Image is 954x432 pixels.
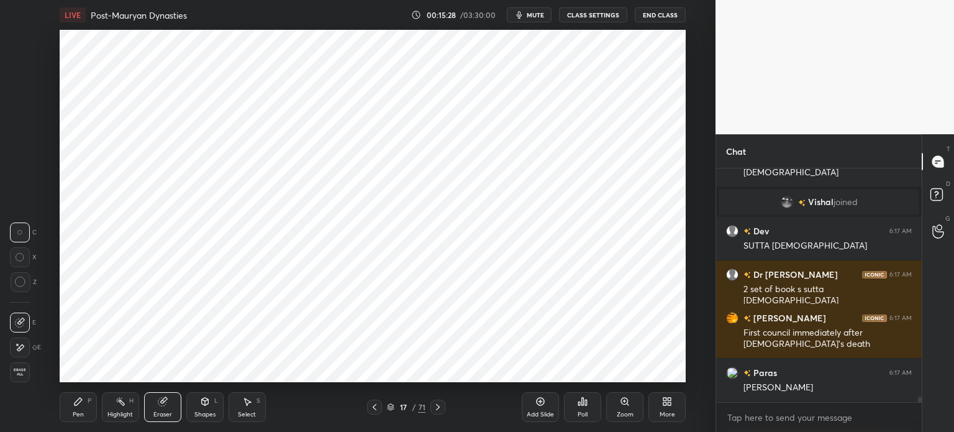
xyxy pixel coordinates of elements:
h6: [PERSON_NAME] [751,311,826,324]
div: C [10,223,37,242]
img: 3 [726,367,738,379]
img: default.png [726,269,738,281]
span: Vishal [808,197,834,207]
img: no-rating-badge.077c3623.svg [743,370,751,377]
div: P [88,398,91,404]
div: 6:17 AM [889,227,912,235]
img: b4a336e444884859ab535195bad157cb.jpg [726,312,738,324]
div: E [10,313,36,333]
div: Shapes [194,411,216,418]
div: Highlight [107,411,133,418]
img: no-rating-badge.077c3623.svg [798,200,806,206]
div: More [660,411,675,418]
div: 17 [397,403,409,411]
div: Select [238,411,256,418]
img: no-rating-badge.077c3623.svg [743,272,751,278]
div: Eraser [153,411,172,418]
div: First council immediately after [DEMOGRAPHIC_DATA]'s death [743,327,912,351]
div: X [10,247,37,267]
div: Pen [73,411,84,418]
p: T [947,144,950,154]
div: S [257,398,260,404]
div: 6:17 AM [889,315,912,322]
div: LIVE [60,7,86,22]
button: End Class [635,7,686,22]
div: 71 [418,402,425,413]
button: mute [507,7,552,22]
div: Z [10,272,37,292]
div: Poll [578,411,588,418]
div: / [412,403,416,411]
img: iconic-dark.1390631f.png [862,271,887,278]
h6: Paras [751,366,777,379]
p: D [946,179,950,188]
div: Add Slide [527,411,554,418]
p: Chat [716,135,756,168]
p: G [945,214,950,223]
div: 6:17 AM [889,271,912,278]
div: L [214,398,218,404]
img: 7ce450d7e36647dcb2629c6926af7fea.jpg [781,196,793,208]
div: Zoom [617,411,634,418]
div: E [10,338,41,357]
div: 2 set of book s sutta [DEMOGRAPHIC_DATA] [743,283,912,307]
span: Erase all [11,368,29,377]
div: [PERSON_NAME] [743,382,912,394]
h4: Post-Mauryan Dynasties [91,9,187,21]
div: [DEMOGRAPHIC_DATA] [743,167,912,179]
img: no-rating-badge.077c3623.svg [743,315,751,322]
div: grid [716,168,922,402]
div: 6:17 AM [889,369,912,377]
button: CLASS SETTINGS [559,7,627,22]
span: mute [527,11,544,19]
h6: Dev [751,224,769,237]
img: no-rating-badge.077c3623.svg [743,228,751,235]
img: default.png [726,225,738,237]
div: SUTTA [DEMOGRAPHIC_DATA] [743,240,912,252]
h6: Dr [PERSON_NAME] [751,268,838,281]
img: iconic-dark.1390631f.png [862,315,887,322]
span: joined [834,197,858,207]
div: H [129,398,134,404]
